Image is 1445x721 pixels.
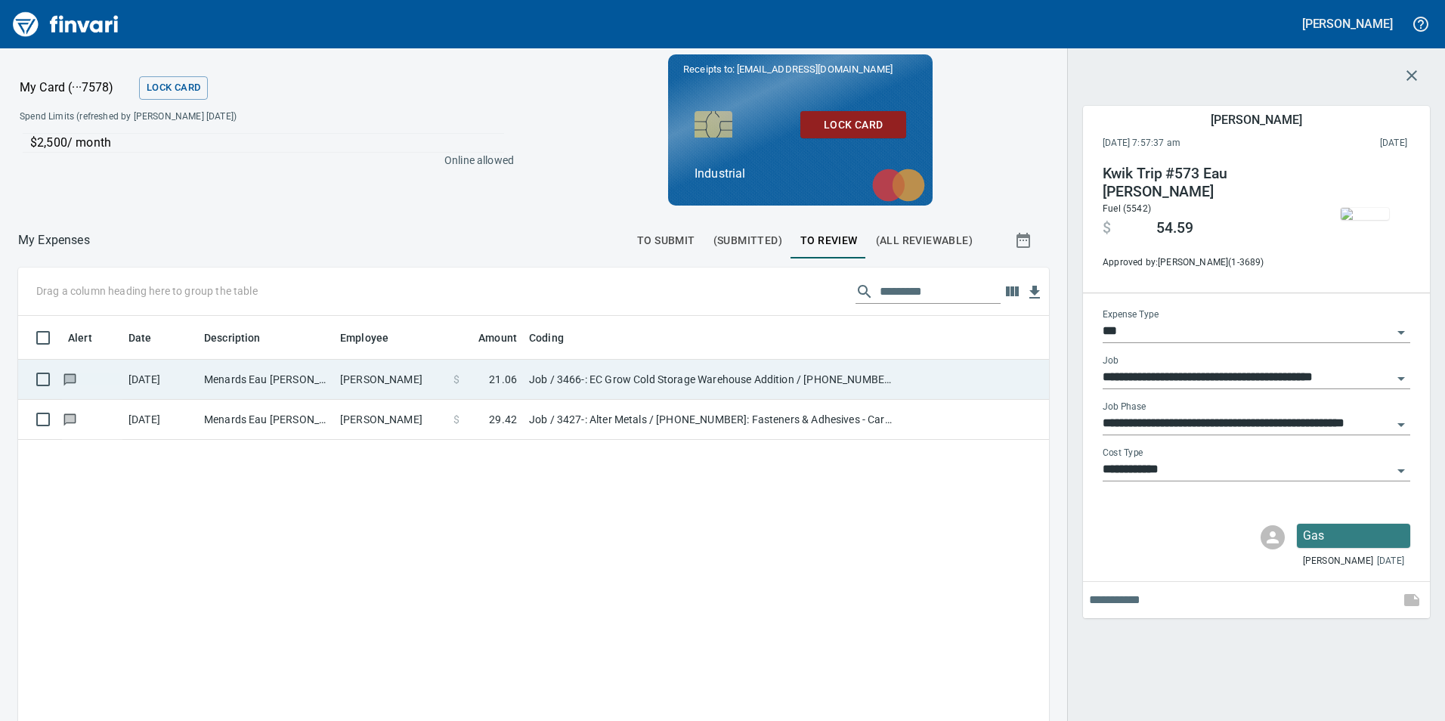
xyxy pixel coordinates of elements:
span: Description [204,329,280,347]
td: [DATE] [122,360,198,400]
label: Expense Type [1103,311,1159,320]
span: To Review [800,231,858,250]
p: My Card (···7578) [20,79,133,97]
span: This charge was settled by the merchant and appears on the 2025/09/13 statement. [1280,136,1407,151]
span: (All Reviewable) [876,231,973,250]
span: [PERSON_NAME] [1303,554,1373,569]
button: Lock Card [800,111,906,139]
span: Date [128,329,152,347]
td: Job / 3466-: EC Grow Cold Storage Warehouse Addition / [PHONE_NUMBER]: Consumable CM/GC / 8: Indi... [523,360,901,400]
span: Employee [340,329,408,347]
span: (Submitted) [713,231,782,250]
span: Alert [68,329,92,347]
p: $2,500 / month [30,134,504,152]
span: $ [453,412,459,427]
h5: [PERSON_NAME] [1211,112,1301,128]
span: Alert [68,329,112,347]
p: Receipts to: [683,62,917,77]
span: [DATE] 7:57:37 am [1103,136,1280,151]
span: Fuel (5542) [1103,203,1151,214]
button: Open [1391,460,1412,481]
td: [PERSON_NAME] [334,360,447,400]
label: Cost Type [1103,449,1143,458]
button: Download Table [1023,281,1046,304]
p: Gas [1303,527,1404,545]
span: 54.59 [1156,219,1193,237]
span: Amount [478,329,517,347]
button: Lock Card [139,76,208,100]
td: [PERSON_NAME] [334,400,447,440]
p: Drag a column heading here to group the table [36,283,258,299]
nav: breadcrumb [18,231,90,249]
span: Coding [529,329,583,347]
button: Choose columns to display [1001,280,1023,303]
span: Has messages [62,414,78,424]
span: 21.06 [489,372,517,387]
span: Coding [529,329,564,347]
span: Approved by: [PERSON_NAME] ( 1-3689 ) [1103,255,1308,271]
img: mastercard.svg [865,161,933,209]
span: Lock Card [147,79,200,97]
button: Open [1391,414,1412,435]
p: My Expenses [18,231,90,249]
span: Has messages [62,374,78,384]
span: $ [453,372,459,387]
img: Finvari [9,6,122,42]
td: Menards Eau [PERSON_NAME] [PERSON_NAME] Eau [PERSON_NAME] [198,360,334,400]
button: Open [1391,368,1412,389]
span: [EMAIL_ADDRESS][DOMAIN_NAME] [735,62,894,76]
span: Spend Limits (refreshed by [PERSON_NAME] [DATE]) [20,110,374,125]
img: receipts%2Fmarketjohnson%2F2025-09-11%2FcKRq5RgkWaeAFblBOmCV2fLPA2s2__JZafFdcH1ojYpjwOtBkr_thumb.jpg [1341,208,1389,220]
span: Lock Card [812,116,894,135]
span: To Submit [637,231,695,250]
label: Job [1103,357,1119,366]
span: Amount [459,329,517,347]
td: Job / 3427-: Alter Metals / [PHONE_NUMBER]: Fasteners & Adhesives - Carpentry / 2: Material [523,400,901,440]
button: [PERSON_NAME] [1298,12,1397,36]
button: Close transaction [1394,57,1430,94]
td: Menards Eau [PERSON_NAME] [PERSON_NAME] Eau [PERSON_NAME] [198,400,334,440]
span: Employee [340,329,388,347]
p: Industrial [695,165,906,183]
h5: [PERSON_NAME] [1302,16,1393,32]
span: [DATE] [1377,554,1404,569]
span: This records your note into the expense. If you would like to send a message to an employee inste... [1394,582,1430,618]
span: Description [204,329,261,347]
button: Open [1391,322,1412,343]
span: $ [1103,219,1111,237]
label: Job Phase [1103,403,1146,412]
h4: Kwik Trip #573 Eau [PERSON_NAME] [1103,165,1308,201]
td: [DATE] [122,400,198,440]
span: Date [128,329,172,347]
span: 29.42 [489,412,517,427]
p: Online allowed [8,153,514,168]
